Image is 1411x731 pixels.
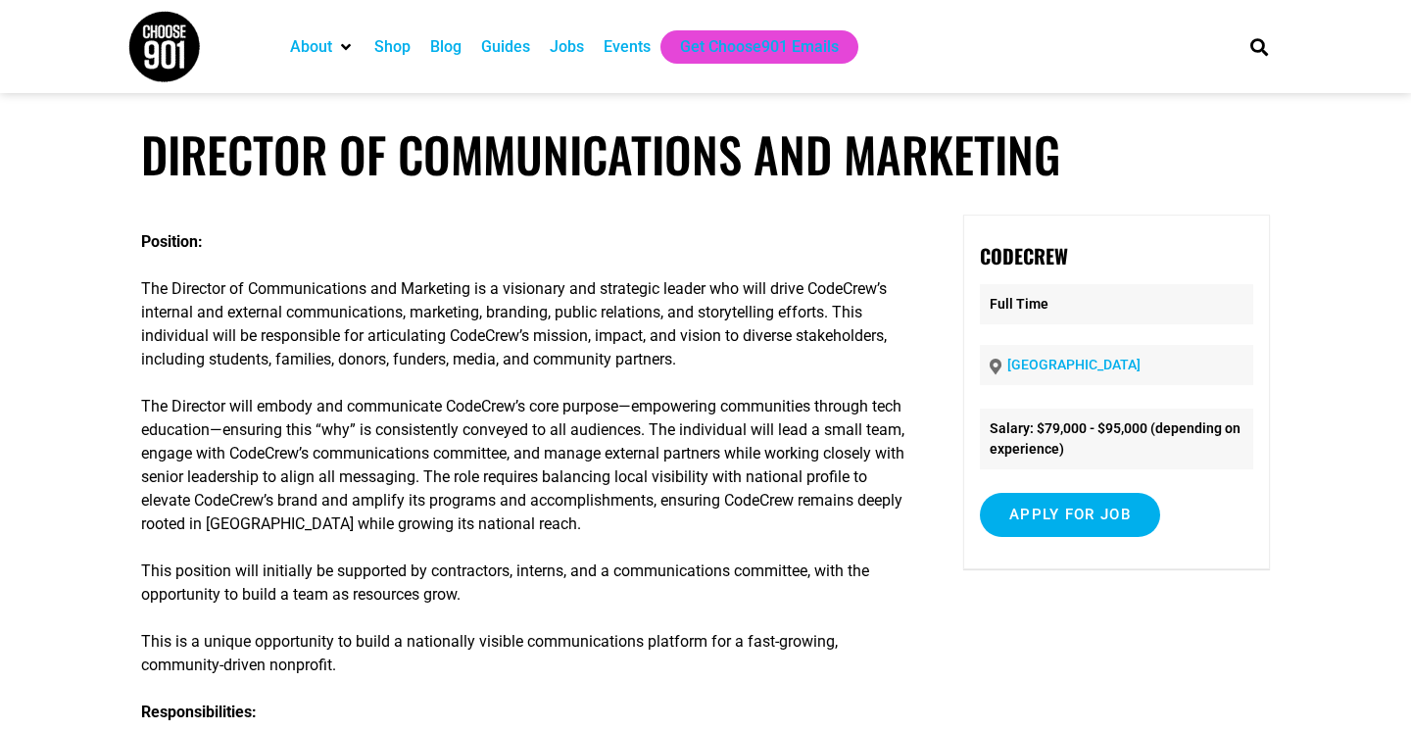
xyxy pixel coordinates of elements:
p: Full Time [980,284,1253,324]
p: The Director of Communications and Marketing is a visionary and strategic leader who will drive C... [141,277,906,371]
strong: Responsibilities: [141,703,257,721]
a: Jobs [550,35,584,59]
li: Salary: $79,000 - $95,000 (depending on experience) [980,409,1253,469]
div: About [280,30,365,64]
a: [GEOGRAPHIC_DATA] [1007,357,1141,372]
a: Get Choose901 Emails [680,35,839,59]
div: Search [1243,30,1276,63]
p: This is a unique opportunity to build a nationally visible communications platform for a fast-gro... [141,630,906,677]
strong: Position: [141,232,203,251]
nav: Main nav [280,30,1217,64]
p: This position will initially be supported by contractors, interns, and a communications committee... [141,560,906,607]
h1: Director of Communications and Marketing [141,125,1270,183]
p: The Director will embody and communicate CodeCrew’s core purpose—empowering communities through t... [141,395,906,536]
a: About [290,35,332,59]
strong: CodeCrew [980,241,1068,270]
a: Guides [481,35,530,59]
a: Events [604,35,651,59]
a: Shop [374,35,411,59]
a: Blog [430,35,462,59]
input: Apply for job [980,493,1160,537]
